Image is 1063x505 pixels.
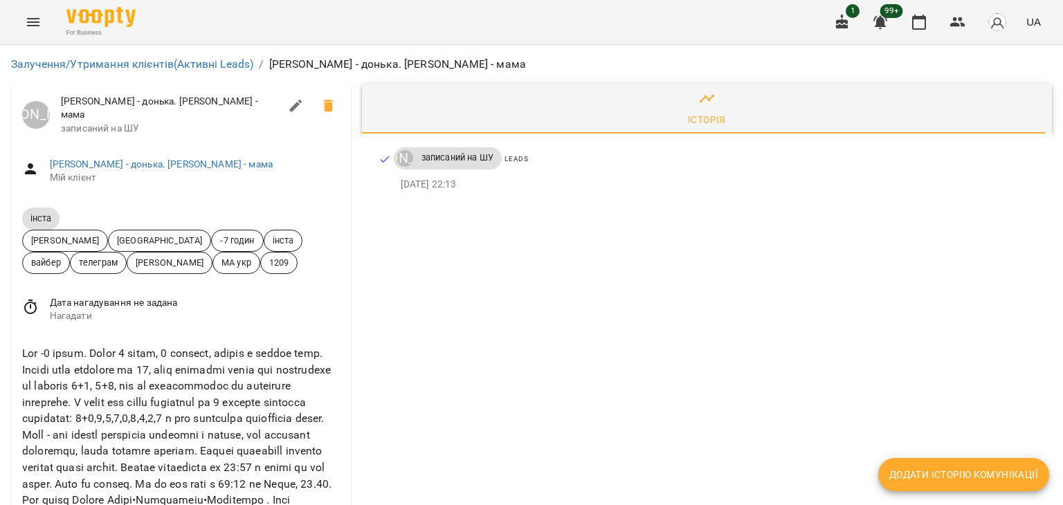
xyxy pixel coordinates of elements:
[401,178,1030,192] p: [DATE] 22:13
[50,158,273,169] a: [PERSON_NAME] - донька. [PERSON_NAME] - мама
[688,111,726,128] div: Історія
[127,256,212,269] span: [PERSON_NAME]
[11,56,1052,73] nav: breadcrumb
[212,234,262,247] span: -7 годин
[394,150,413,167] a: [PERSON_NAME]
[71,256,126,269] span: телеграм
[50,309,340,323] span: Нагадати
[109,234,211,247] span: [GEOGRAPHIC_DATA]
[11,57,253,71] a: Залучення/Утримання клієнтів(Активні Leads)
[23,256,69,269] span: вайбер
[259,56,263,73] li: /
[213,256,260,269] span: МА укр
[505,155,529,163] span: Leads
[1026,15,1041,29] span: UA
[50,171,340,185] span: Мій клієнт
[22,101,50,129] div: Луцук Маркіян
[22,101,50,129] a: [PERSON_NAME]
[397,150,413,167] div: Луцук Маркіян
[66,28,136,37] span: For Business
[988,12,1007,32] img: avatar_s.png
[261,256,298,269] span: 1209
[22,212,60,224] span: інста
[1021,9,1046,35] button: UA
[269,56,527,73] p: [PERSON_NAME] - донька. [PERSON_NAME] - мама
[413,151,502,164] span: записаний на ШУ
[23,234,107,247] span: [PERSON_NAME]
[846,4,860,18] span: 1
[61,122,280,136] span: записаний на ШУ
[17,6,50,39] button: Menu
[61,95,280,122] span: [PERSON_NAME] - донька. [PERSON_NAME] - мама
[878,458,1049,491] button: Додати історію комунікації
[50,296,340,310] span: Дата нагадування не задана
[889,466,1038,483] span: Додати історію комунікації
[880,4,903,18] span: 99+
[66,7,136,27] img: Voopty Logo
[264,234,302,247] span: інста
